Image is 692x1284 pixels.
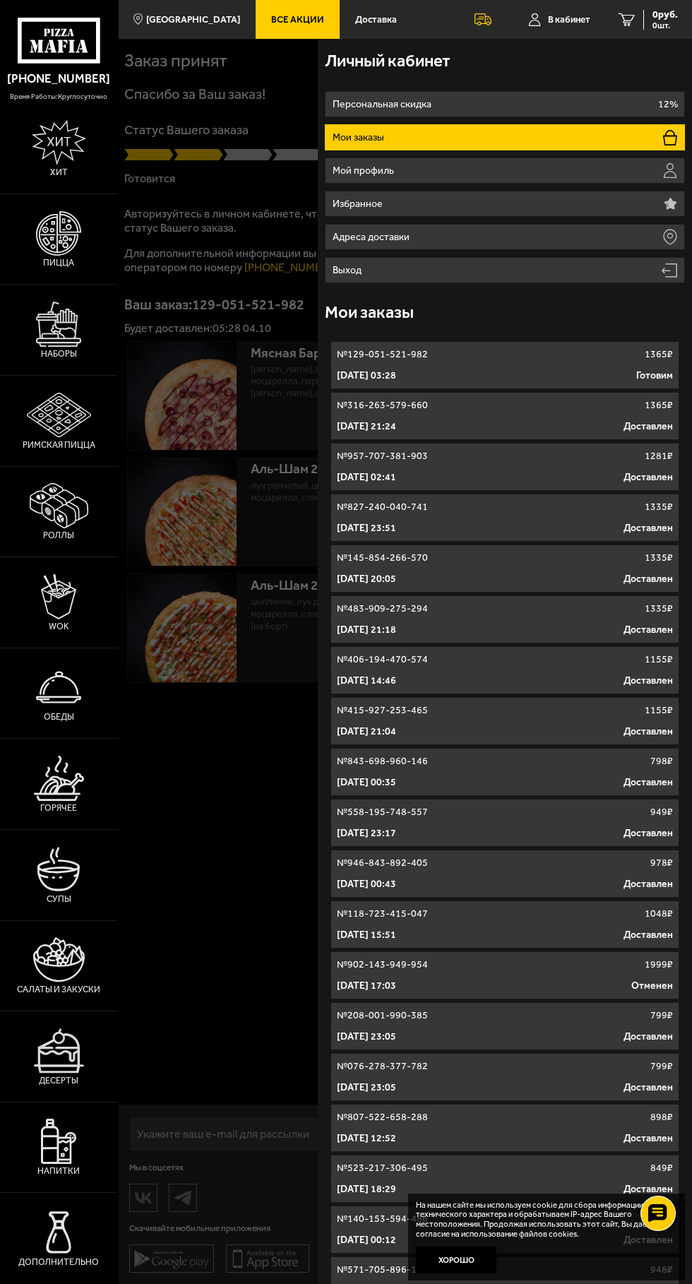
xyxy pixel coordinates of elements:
[333,133,388,143] p: Мои заказы
[39,1076,78,1085] span: Десерты
[624,521,673,535] p: Доставлен
[337,907,428,921] p: № 118-723-415-047
[624,826,673,840] p: Доставлен
[330,951,679,999] a: №902-143-949-9541999₽[DATE] 17:03Отменен
[337,958,428,972] p: № 902-143-949-954
[650,1059,673,1074] p: 799 ₽
[337,449,428,463] p: № 957-707-381-903
[337,1110,428,1124] p: № 807-522-658-288
[330,1053,679,1101] a: №076-278-377-782799₽[DATE] 23:05Доставлен
[337,470,396,485] p: [DATE] 02:41
[337,979,396,993] p: [DATE] 17:03
[330,545,679,593] a: №145-854-266-5701335₽[DATE] 20:05Доставлен
[337,826,396,840] p: [DATE] 23:17
[330,494,679,542] a: №827-240-040-7411335₽[DATE] 23:51Доставлен
[337,1161,428,1175] p: № 523-217-306-495
[337,928,396,942] p: [DATE] 15:51
[645,500,673,514] p: 1335 ₽
[645,347,673,362] p: 1365 ₽
[337,1081,396,1095] p: [DATE] 23:05
[337,805,428,819] p: № 558-195-748-557
[333,232,413,242] p: Адреса доставки
[337,725,396,739] p: [DATE] 21:04
[645,551,673,565] p: 1335 ₽
[330,1155,679,1203] a: №523-217-306-495849₽[DATE] 18:29Доставлен
[624,725,673,739] p: Доставлен
[337,1131,396,1146] p: [DATE] 12:52
[325,304,414,321] h3: Мои заказы
[337,1263,428,1277] p: № 571-705-896-155
[337,1182,396,1196] p: [DATE] 18:29
[624,775,673,790] p: Доставлен
[337,703,428,718] p: № 415-927-253-465
[337,1059,428,1074] p: № 076-278-377-782
[624,1081,673,1095] p: Доставлен
[624,1182,673,1196] p: Доставлен
[337,754,428,768] p: № 843-698-960-146
[416,1201,670,1240] p: На нашем сайте мы используем cookie для сбора информации технического характера и обрабатываем IP...
[652,21,678,30] span: 0 шт.
[337,1212,428,1226] p: № 140-153-594-486
[624,1030,673,1044] p: Доставлен
[18,1258,99,1266] span: Дополнительно
[333,199,386,209] p: Избранное
[645,907,673,921] p: 1048 ₽
[330,748,679,796] a: №843-698-960-146798₽[DATE] 00:35Доставлен
[624,1131,673,1146] p: Доставлен
[645,602,673,616] p: 1335 ₽
[624,928,673,942] p: Доставлен
[624,674,673,688] p: Доставлен
[337,623,396,637] p: [DATE] 21:18
[330,697,679,745] a: №415-927-253-4651155₽[DATE] 21:04Доставлен
[47,895,71,903] span: Супы
[330,646,679,694] a: №406-194-470-5741155₽[DATE] 14:46Доставлен
[330,799,679,847] a: №558-195-748-557949₽[DATE] 23:17Доставлен
[337,347,428,362] p: № 129-051-521-982
[333,100,435,109] p: Персональная скидка
[337,1030,396,1044] p: [DATE] 23:05
[330,392,679,440] a: №316-263-579-6601365₽[DATE] 21:24Доставлен
[337,572,396,586] p: [DATE] 20:05
[624,877,673,891] p: Доставлен
[652,10,678,20] span: 0 руб.
[337,521,396,535] p: [DATE] 23:51
[337,653,428,667] p: № 406-194-470-574
[40,804,77,812] span: Горячее
[337,1009,428,1023] p: № 208-001-990-385
[330,341,679,389] a: №129-051-521-9821365₽[DATE] 03:28Готовим
[337,398,428,412] p: № 316-263-579-660
[337,500,428,514] p: № 827-240-040-741
[624,420,673,434] p: Доставлен
[337,877,396,891] p: [DATE] 00:43
[624,572,673,586] p: Доставлен
[645,449,673,463] p: 1281 ₽
[337,1233,396,1247] p: [DATE] 00:12
[337,856,428,870] p: № 946-843-892-405
[624,623,673,637] p: Доставлен
[43,531,74,540] span: Роллы
[645,398,673,412] p: 1365 ₽
[330,1002,679,1050] a: №208-001-990-385799₽[DATE] 23:05Доставлен
[636,369,673,383] p: Готовим
[330,850,679,898] a: №946-843-892-405978₽[DATE] 00:43Доставлен
[650,805,673,819] p: 949 ₽
[645,653,673,667] p: 1155 ₽
[330,443,679,491] a: №957-707-381-9031281₽[DATE] 02:41Доставлен
[337,551,428,565] p: № 145-854-266-570
[337,674,396,688] p: [DATE] 14:46
[330,1206,679,1254] a: №140-153-594-486563₽[DATE] 00:12Доставлен
[37,1167,80,1175] span: Напитки
[330,595,679,643] a: №483-909-275-2941335₽[DATE] 21:18Доставлен
[49,622,68,631] span: WOK
[416,1247,497,1273] button: Хорошо
[631,979,673,993] p: Отменен
[41,350,77,358] span: Наборы
[650,1009,673,1023] p: 799 ₽
[337,602,428,616] p: № 483-909-275-294
[337,420,396,434] p: [DATE] 21:24
[624,470,673,485] p: Доставлен
[271,15,324,24] span: Все Акции
[44,713,74,721] span: Обеды
[650,1110,673,1124] p: 898 ₽
[330,900,679,949] a: №118-723-415-0471048₽[DATE] 15:51Доставлен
